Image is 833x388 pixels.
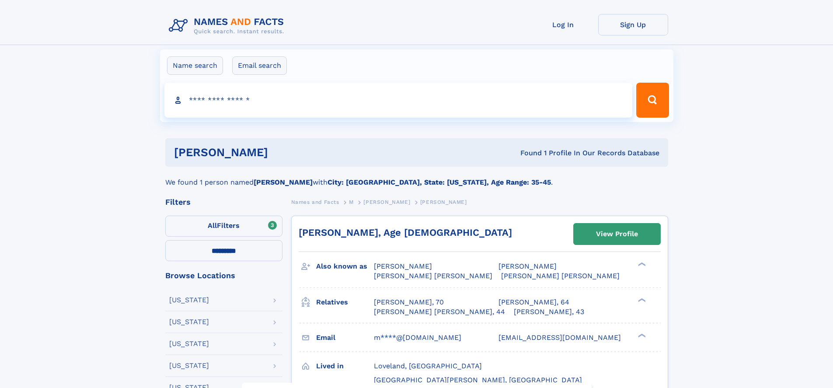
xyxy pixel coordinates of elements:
span: All [208,221,217,230]
label: Name search [167,56,223,75]
div: ❯ [636,332,646,338]
a: [PERSON_NAME] [363,196,410,207]
a: View Profile [574,224,660,245]
span: [PERSON_NAME] [498,262,557,270]
div: [US_STATE] [169,318,209,325]
div: [US_STATE] [169,340,209,347]
span: [EMAIL_ADDRESS][DOMAIN_NAME] [498,333,621,342]
button: Search Button [636,83,669,118]
div: Found 1 Profile In Our Records Database [394,148,659,158]
span: Loveland, [GEOGRAPHIC_DATA] [374,362,482,370]
a: [PERSON_NAME] [PERSON_NAME], 44 [374,307,505,317]
h1: [PERSON_NAME] [174,147,394,158]
img: Logo Names and Facts [165,14,291,38]
a: [PERSON_NAME], 43 [514,307,584,317]
div: View Profile [596,224,638,244]
span: [PERSON_NAME] [420,199,467,205]
div: ❯ [636,297,646,303]
a: [PERSON_NAME], 64 [498,297,569,307]
a: [PERSON_NAME], Age [DEMOGRAPHIC_DATA] [299,227,512,238]
div: Browse Locations [165,272,282,280]
h3: Lived in [316,359,374,374]
span: M [349,199,354,205]
span: [PERSON_NAME] [374,262,432,270]
label: Filters [165,216,282,237]
span: [PERSON_NAME] [PERSON_NAME] [501,272,620,280]
span: [GEOGRAPHIC_DATA][PERSON_NAME], [GEOGRAPHIC_DATA] [374,376,582,384]
span: [PERSON_NAME] [PERSON_NAME] [374,272,492,280]
div: [US_STATE] [169,297,209,304]
h3: Also known as [316,259,374,274]
label: Email search [232,56,287,75]
div: [US_STATE] [169,362,209,369]
div: ❯ [636,262,646,267]
a: Names and Facts [291,196,339,207]
input: search input [164,83,633,118]
div: We found 1 person named with . [165,167,668,188]
span: [PERSON_NAME] [363,199,410,205]
b: City: [GEOGRAPHIC_DATA], State: [US_STATE], Age Range: 35-45 [328,178,551,186]
h3: Relatives [316,295,374,310]
div: Filters [165,198,282,206]
a: Log In [528,14,598,35]
h3: Email [316,330,374,345]
a: [PERSON_NAME], 70 [374,297,444,307]
a: Sign Up [598,14,668,35]
a: M [349,196,354,207]
b: [PERSON_NAME] [254,178,313,186]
